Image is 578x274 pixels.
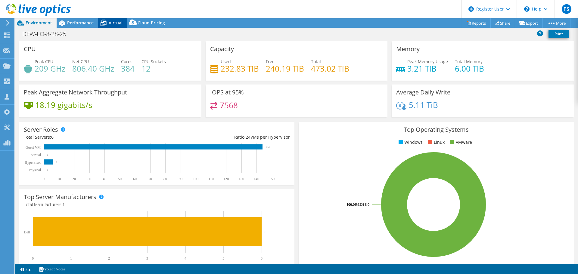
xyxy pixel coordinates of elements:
[303,126,569,133] h3: Top Operating Systems
[20,31,76,37] h1: DFW-LO-8-28-25
[311,65,349,72] h4: 473.02 TiB
[246,134,250,140] span: 24
[409,102,438,108] h4: 5.11 TiB
[121,65,135,72] h4: 384
[490,18,515,28] a: Share
[222,256,224,260] text: 5
[70,256,72,260] text: 1
[221,65,259,72] h4: 232.83 TiB
[29,168,41,172] text: Physical
[35,102,92,108] h4: 18.19 gigabits/s
[254,177,259,181] text: 140
[56,161,57,164] text: 6
[148,177,152,181] text: 70
[141,65,166,72] h4: 12
[35,265,70,273] a: Project Notes
[407,59,448,64] span: Peak Memory Usage
[266,59,275,64] span: Free
[24,201,290,208] h4: Total Manufacturers:
[396,46,420,52] h3: Memory
[118,177,122,181] text: 50
[193,177,198,181] text: 100
[67,20,94,26] span: Performance
[31,153,41,157] text: Virtual
[223,177,229,181] text: 120
[51,134,54,140] span: 6
[24,134,157,140] div: Total Servers:
[157,134,290,140] div: Ratio: VMs per Hypervisor
[266,146,270,149] text: 144
[185,256,186,260] text: 4
[397,139,423,146] li: Windows
[311,59,321,64] span: Total
[141,59,166,64] span: CPU Sockets
[515,18,543,28] a: Export
[542,18,570,28] a: More
[43,177,45,181] text: 0
[24,46,36,52] h3: CPU
[24,126,58,133] h3: Server Roles
[109,20,123,26] span: Virtual
[163,177,167,181] text: 80
[455,65,484,72] h4: 6.00 TiB
[35,65,65,72] h4: 209 GHz
[210,46,234,52] h3: Capacity
[25,160,41,165] text: Hypervisor
[239,177,244,181] text: 130
[24,230,30,234] text: Dell
[396,89,450,96] h3: Average Daily Write
[455,59,483,64] span: Total Memory
[121,59,132,64] span: Cores
[358,202,369,207] tspan: ESXi 8.0
[62,202,65,207] span: 1
[138,20,165,26] span: Cloud Pricing
[208,177,214,181] text: 110
[562,4,571,14] span: PS
[346,202,358,207] tspan: 100.0%
[88,177,91,181] text: 30
[427,139,445,146] li: Linux
[265,230,266,234] text: 6
[462,18,491,28] a: Reports
[16,265,35,273] a: 2
[72,65,114,72] h4: 806.40 GHz
[221,59,231,64] span: Used
[35,59,53,64] span: Peak CPU
[269,177,275,181] text: 150
[179,177,182,181] text: 90
[108,256,110,260] text: 2
[449,139,472,146] li: VMware
[24,194,96,200] h3: Top Server Manufacturers
[24,89,127,96] h3: Peak Aggregate Network Throughput
[32,256,34,260] text: 0
[133,177,137,181] text: 60
[220,102,238,109] h4: 7568
[57,177,61,181] text: 10
[26,20,52,26] span: Environment
[72,177,76,181] text: 20
[210,89,244,96] h3: IOPS at 95%
[47,153,48,156] text: 0
[47,168,48,171] text: 0
[146,256,148,260] text: 3
[266,65,304,72] h4: 240.19 TiB
[407,65,448,72] h4: 3.21 TiB
[548,30,569,38] a: Print
[103,177,106,181] text: 40
[26,145,41,149] text: Guest VM
[524,6,530,12] svg: \n
[261,256,263,260] text: 6
[72,59,89,64] span: Net CPU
